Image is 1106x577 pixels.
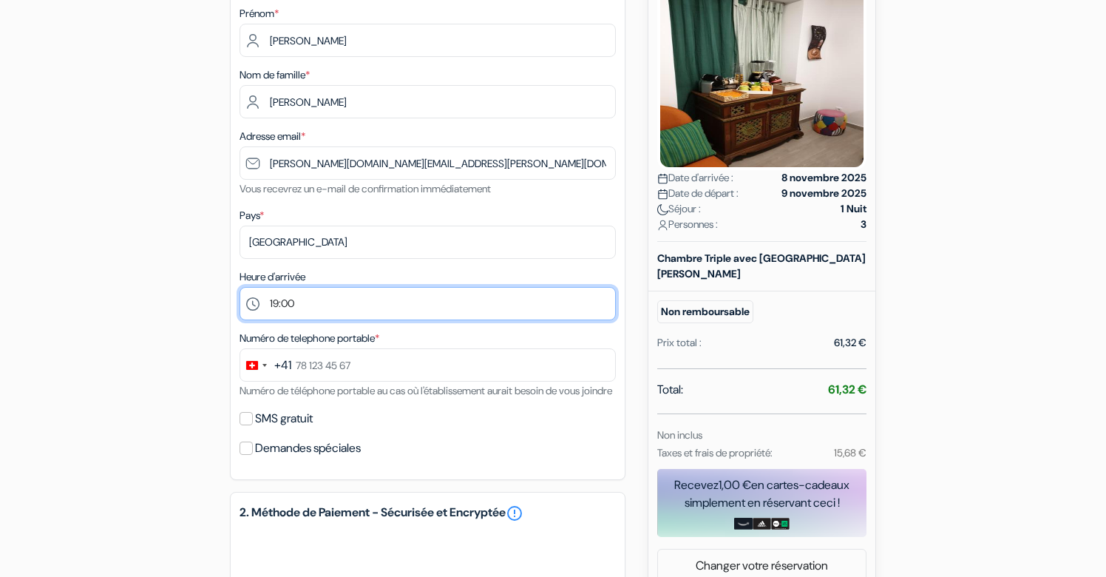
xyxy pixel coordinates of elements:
[861,217,866,232] strong: 3
[274,357,291,374] div: +41
[657,217,718,232] span: Personnes :
[657,381,683,399] span: Total:
[255,438,361,459] label: Demandes spéciales
[255,408,313,429] label: SMS gratuit
[240,182,491,195] small: Vous recevrez un e-mail de confirmation immédiatement
[657,201,701,217] span: Séjour :
[771,518,790,530] img: uber-uber-eats-card.png
[657,186,739,201] span: Date de départ :
[240,269,305,285] label: Heure d'arrivée
[240,85,616,118] input: Entrer le nom de famille
[657,300,753,323] small: Non remboursable
[657,446,773,459] small: Taxes et frais de propriété:
[657,335,702,351] div: Prix total :
[240,331,379,346] label: Numéro de telephone portable
[657,170,733,186] span: Date d'arrivée :
[240,129,305,144] label: Adresse email
[240,349,291,381] button: Change country, selected Switzerland (+41)
[657,252,866,280] b: Chambre Triple avec [GEOGRAPHIC_DATA][PERSON_NAME]
[657,428,702,442] small: Non inclus
[657,173,668,184] img: calendar.svg
[719,477,751,493] span: 1,00 €
[657,204,668,215] img: moon.svg
[657,476,866,512] div: Recevez en cartes-cadeaux simplement en réservant ceci !
[240,24,616,57] input: Entrez votre prénom
[753,518,771,530] img: adidas-card.png
[657,189,668,200] img: calendar.svg
[240,146,616,180] input: Entrer adresse e-mail
[734,518,753,530] img: amazon-card-no-text.png
[240,67,310,83] label: Nom de famille
[841,201,866,217] strong: 1 Nuit
[781,170,866,186] strong: 8 novembre 2025
[828,382,866,397] strong: 61,32 €
[240,208,264,223] label: Pays
[834,446,866,459] small: 15,68 €
[657,220,668,231] img: user_icon.svg
[240,384,612,397] small: Numéro de téléphone portable au cas où l'établissement aurait besoin de vous joindre
[834,335,866,351] div: 61,32 €
[781,186,866,201] strong: 9 novembre 2025
[506,505,523,522] a: error_outline
[240,6,279,21] label: Prénom
[240,505,616,522] h5: 2. Méthode de Paiement - Sécurisée et Encryptée
[240,348,616,382] input: 78 123 45 67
